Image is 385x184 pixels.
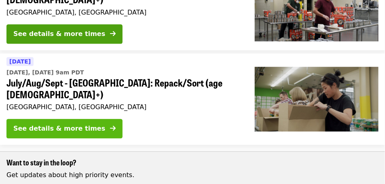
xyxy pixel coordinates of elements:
[6,103,242,111] div: [GEOGRAPHIC_DATA], [GEOGRAPHIC_DATA]
[13,124,105,133] div: See details & more times
[6,8,242,16] div: [GEOGRAPHIC_DATA], [GEOGRAPHIC_DATA]
[6,119,123,138] button: See details & more times
[6,24,123,44] button: See details & more times
[6,77,242,100] span: July/Aug/Sept - [GEOGRAPHIC_DATA]: Repack/Sort (age [DEMOGRAPHIC_DATA]+)
[9,58,31,65] span: [DATE]
[6,157,76,167] span: Want to stay in the loop?
[110,30,116,38] i: arrow-right icon
[6,68,84,77] time: [DATE], [DATE] 9am PDT
[110,125,116,132] i: arrow-right icon
[255,67,379,131] img: July/Aug/Sept - Portland: Repack/Sort (age 8+) organized by Oregon Food Bank
[13,29,105,39] div: See details & more times
[6,171,134,179] span: Get updates about high priority events.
